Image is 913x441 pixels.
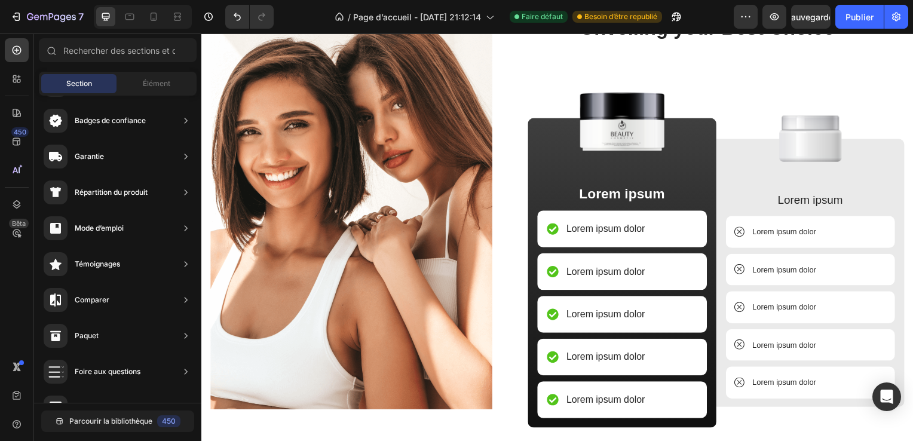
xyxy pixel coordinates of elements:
p: Lorem ipsum dolor [367,190,447,204]
button: Parcourir la bibliothèque450 [41,411,194,432]
button: Sauvegarder [791,5,831,29]
span: / [348,11,351,23]
iframe: Design area [201,33,913,441]
p: Lorem ipsum dolor [367,362,447,376]
img: gempages_432750572815254551-362a3701-63ce-4a6d-a721-4f7962122d0a.png [582,83,645,130]
span: Section [66,78,92,89]
div: Comparer [75,294,109,306]
div: Garantie [75,151,104,163]
div: Badges de confiance [75,115,146,127]
p: Lorem ipsum dolor [555,270,620,282]
input: Rechercher des sections et des éléments [39,38,197,62]
img: gempages_432750572815254551-3a77e727-7ac7-4677-8259-3dc7d2d812cc.png [375,59,472,118]
button: 7 [5,5,89,29]
div: Mode d’emploi [75,222,124,234]
span: Besoin d’être republié [584,11,657,22]
div: Bêta [9,219,29,228]
p: Lorem ipsum dolor [555,346,620,358]
span: Élément [143,78,170,89]
p: Lorem ipsum [339,154,508,171]
div: Foire aux questions [75,366,140,378]
div: Témoignages [75,258,120,270]
p: Lorem ipsum dolor [555,232,620,244]
div: Paquet [75,330,99,342]
span: Page d’accueil - [DATE] 21:12:14 [353,11,481,23]
div: 450 [11,127,29,137]
button: Publier [835,5,884,29]
span: Sauvegarder [786,12,837,22]
div: Ouvrez Intercom Messenger [872,382,901,411]
p: Lorem ipsum dolor [367,319,447,333]
p: Lorem ipsum dolor [367,276,447,290]
div: Annuler/Rétablir [225,5,274,29]
p: Lorem ipsum dolor [555,194,620,206]
p: 7 [78,10,84,24]
span: Parcourir la bibliothèque [69,416,152,427]
p: Lorem ipsum [529,160,698,177]
p: Lorem ipsum dolor [367,233,447,247]
div: Répartition du produit [75,186,148,198]
div: Preuve sociale [75,402,125,414]
p: Lorem ipsum dolor [555,308,620,320]
div: 450 [157,415,180,427]
span: Faire défaut [522,11,563,22]
font: Publier [845,11,874,23]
